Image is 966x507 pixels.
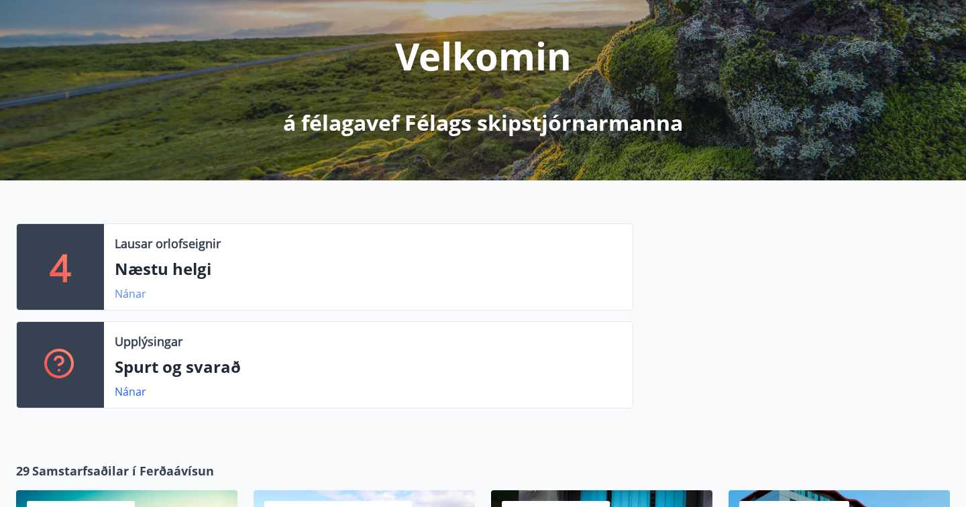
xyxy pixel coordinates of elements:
[115,258,622,280] p: Næstu helgi
[115,355,622,378] p: Spurt og svarað
[115,286,146,301] a: Nánar
[16,462,30,480] span: 29
[395,30,572,81] p: Velkomin
[50,241,71,292] p: 4
[32,462,214,480] span: Samstarfsaðilar í Ferðaávísun
[283,108,683,137] p: á félagavef Félags skipstjórnarmanna
[115,384,146,399] a: Nánar
[115,333,182,350] p: Upplýsingar
[115,235,221,252] p: Lausar orlofseignir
